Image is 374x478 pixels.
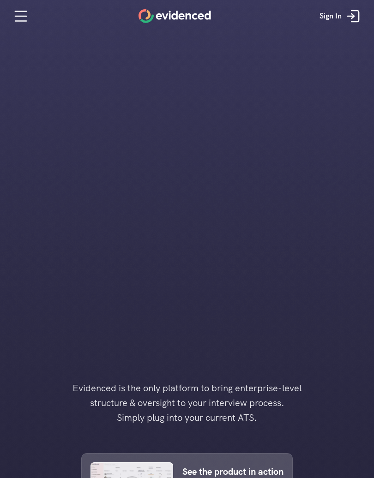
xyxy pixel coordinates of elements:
[320,10,342,22] p: Sign In
[58,381,316,425] h4: Evidenced is the only platform to bring enterprise-level structure & oversight to your interview ...
[313,2,369,30] a: Sign In
[139,9,211,23] a: Home
[134,98,240,125] h1: Run interviews you can rely on.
